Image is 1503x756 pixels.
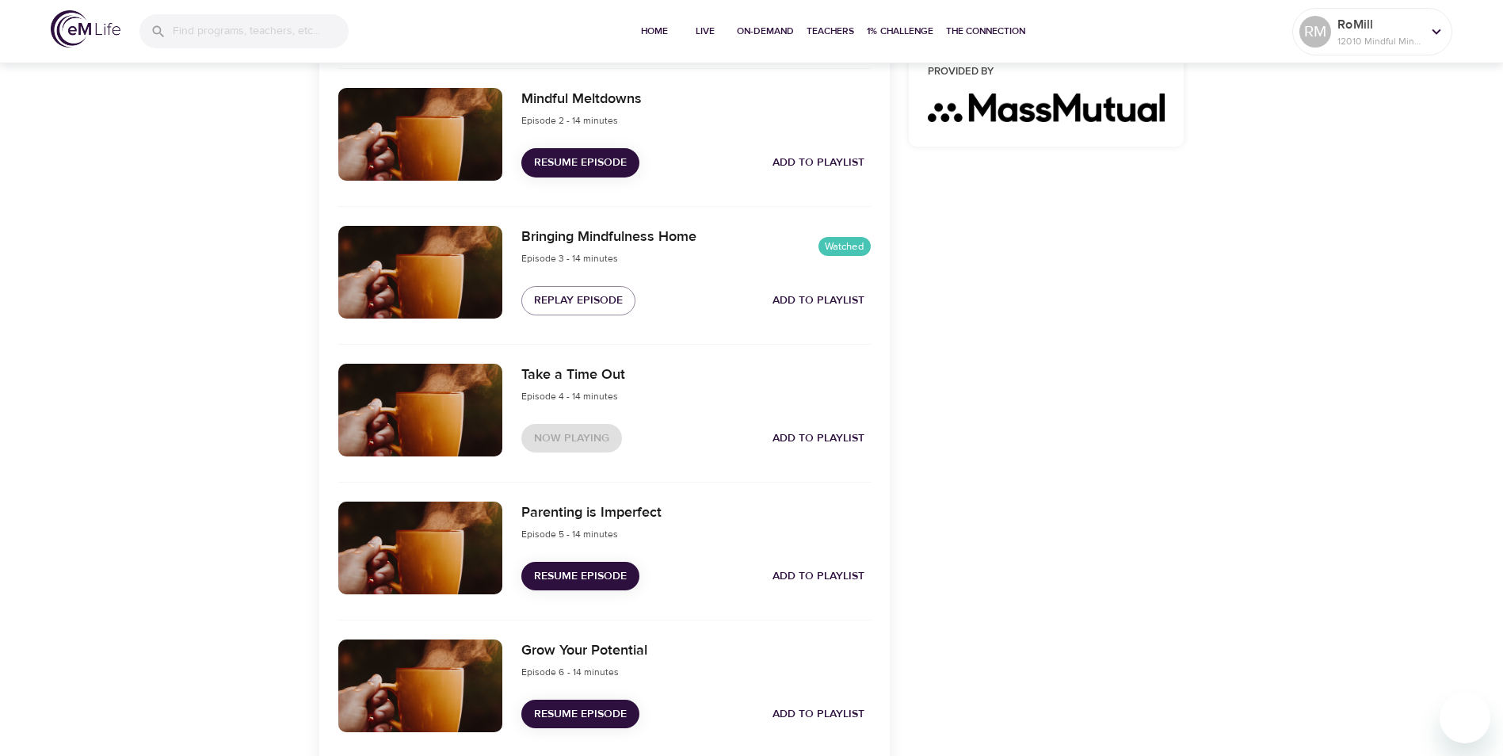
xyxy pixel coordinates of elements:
p: 12010 Mindful Minutes [1337,34,1421,48]
span: On-Demand [737,23,794,40]
h6: Parenting is Imperfect [521,502,662,525]
span: Resume Episode [534,704,627,724]
button: Resume Episode [521,562,639,591]
h6: Bringing Mindfulness Home [521,226,696,249]
p: RoMill [1337,15,1421,34]
span: Resume Episode [534,567,627,586]
h6: Provided by [928,64,1165,81]
input: Find programs, teachers, etc... [173,14,349,48]
span: Live [686,23,724,40]
span: Add to Playlist [772,429,864,449]
span: Episode 5 - 14 minutes [521,528,618,540]
img: logo [51,10,120,48]
div: RM [1299,16,1331,48]
span: Watched [818,239,871,254]
span: Home [635,23,673,40]
span: The Connection [946,23,1025,40]
span: Episode 4 - 14 minutes [521,390,618,403]
button: Resume Episode [521,148,639,178]
button: Resume Episode [521,700,639,729]
button: Add to Playlist [766,700,871,729]
button: Add to Playlist [766,562,871,591]
span: Add to Playlist [772,567,864,586]
h6: Mindful Meltdowns [521,88,642,111]
span: Episode 3 - 14 minutes [521,252,618,265]
span: Episode 2 - 14 minutes [521,114,618,127]
button: Replay Episode [521,286,635,315]
h6: Take a Time Out [521,364,625,387]
span: Teachers [807,23,854,40]
button: Add to Playlist [766,286,871,315]
span: 1% Challenge [867,23,933,40]
span: Add to Playlist [772,153,864,173]
span: Replay Episode [534,291,623,311]
span: Resume Episode [534,153,627,173]
span: Add to Playlist [772,291,864,311]
button: Add to Playlist [766,148,871,178]
h6: Grow Your Potential [521,640,647,662]
button: Add to Playlist [766,424,871,453]
img: org_logo_175.jpg [928,94,1165,122]
span: Add to Playlist [772,704,864,724]
span: Episode 6 - 14 minutes [521,666,619,678]
iframe: Button to launch messaging window [1440,693,1490,743]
